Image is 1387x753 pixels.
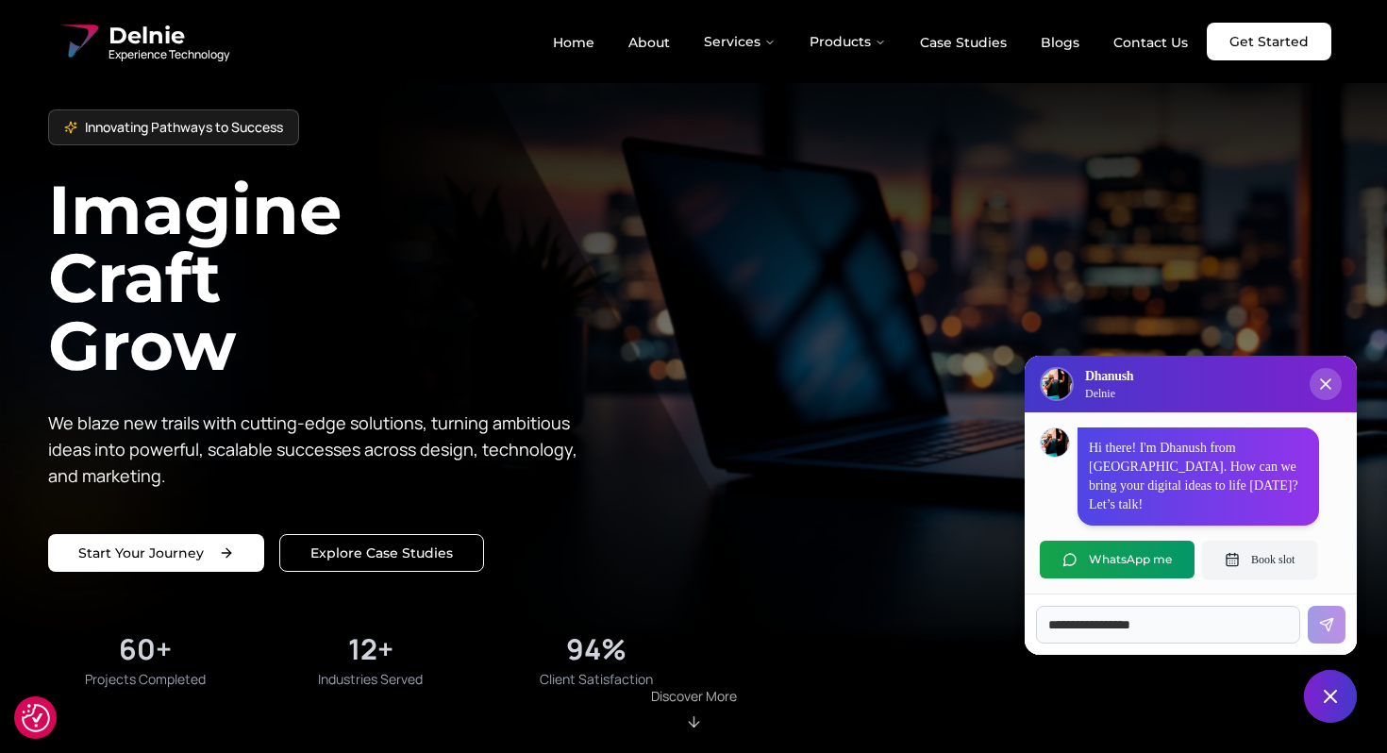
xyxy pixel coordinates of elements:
img: Delnie Logo [1042,369,1072,399]
img: Delnie Logo [56,19,101,64]
span: Client Satisfaction [540,670,653,689]
button: Services [689,23,791,60]
span: Delnie [109,21,229,51]
button: Book slot [1202,541,1317,578]
button: Products [794,23,901,60]
span: Experience Technology [109,47,229,62]
img: Dhanush [1041,428,1069,457]
a: Explore our solutions [279,534,484,572]
div: 94% [566,632,627,666]
img: Revisit consent button [22,704,50,732]
h1: Imagine Craft Grow [48,176,693,379]
span: Innovating Pathways to Success [85,118,283,137]
h3: Dhanush [1085,367,1133,386]
p: We blaze new trails with cutting-edge solutions, turning ambitious ideas into powerful, scalable ... [48,410,592,489]
a: Home [538,26,610,59]
p: Delnie [1085,386,1133,401]
button: Close chat [1304,670,1357,723]
button: Cookie Settings [22,704,50,732]
p: Hi there! I'm Dhanush from [GEOGRAPHIC_DATA]. How can we bring your digital ideas to life [DATE]?... [1089,439,1308,514]
a: About [613,26,685,59]
a: Blogs [1026,26,1095,59]
a: Start your project with us [48,534,264,572]
nav: Main [538,23,1203,60]
div: Scroll to About section [651,687,737,730]
span: Industries Served [318,670,423,689]
a: Get Started [1207,23,1331,60]
a: Case Studies [905,26,1022,59]
a: Delnie Logo Full [56,19,229,64]
div: 12+ [348,632,393,666]
div: 60+ [119,632,172,666]
p: Discover More [651,687,737,706]
button: Close chat popup [1310,368,1342,400]
button: WhatsApp me [1040,541,1195,578]
span: Projects Completed [85,670,206,689]
a: Contact Us [1098,26,1203,59]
